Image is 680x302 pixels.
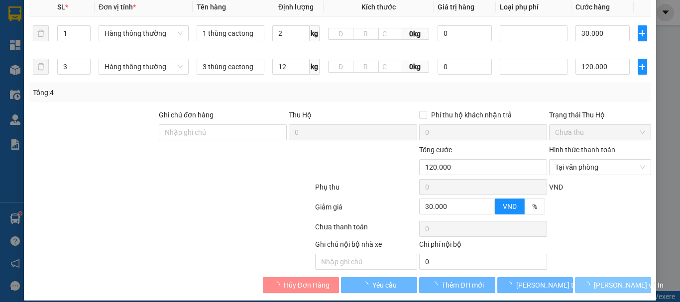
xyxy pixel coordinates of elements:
[310,25,320,41] span: kg
[353,28,378,40] input: R
[105,59,183,74] span: Hàng thông thường
[35,53,96,72] strong: : [DOMAIN_NAME]
[33,59,49,75] button: delete
[278,3,314,11] span: Định lượng
[361,282,372,289] span: loading
[555,160,645,175] span: Tại văn phòng
[52,55,76,62] span: Website
[438,3,474,11] span: Giá trị hàng
[638,25,647,41] button: plus
[5,17,23,64] img: logo
[197,3,226,11] span: Tên hàng
[315,239,417,254] div: Ghi chú nội bộ nhà xe
[575,3,610,11] span: Cước hàng
[497,277,573,293] button: [PERSON_NAME] thay đổi
[401,61,430,73] span: 0kg
[314,201,418,219] div: Giảm giá
[503,202,517,210] span: VND
[555,125,645,140] span: Chưa thu
[29,8,101,29] strong: CÔNG TY TNHH VĨNH QUANG
[419,277,495,293] button: Thêm ĐH mới
[314,221,418,239] div: Chưa thanh toán
[575,277,651,293] button: [PERSON_NAME] và In
[328,61,353,73] input: D
[353,61,378,73] input: R
[516,280,596,291] span: [PERSON_NAME] thay đổi
[159,111,214,119] label: Ghi chú đơn hàng
[401,28,430,40] span: 0kg
[431,282,442,289] span: loading
[99,3,136,11] span: Đơn vị tính
[505,282,516,289] span: loading
[549,109,651,120] div: Trạng thái Thu Hộ
[33,87,263,98] div: Tổng: 4
[532,202,537,210] span: %
[57,3,65,11] span: SL
[263,277,339,293] button: Hủy Đơn Hàng
[419,239,547,254] div: Chi phí nội bộ
[638,59,647,75] button: plus
[197,25,264,41] input: VD: Bàn, Ghế
[583,282,594,289] span: loading
[594,280,664,291] span: [PERSON_NAME] và In
[442,280,484,291] span: Thêm ĐH mới
[427,109,516,120] span: Phí thu hộ khách nhận trả
[107,10,180,23] span: PS1309250946
[378,61,401,73] input: C
[284,280,330,291] span: Hủy Đơn Hàng
[378,28,401,40] input: C
[105,26,183,41] span: Hàng thông thường
[549,183,563,191] span: VND
[314,182,418,199] div: Phụ thu
[361,3,396,11] span: Kích thước
[273,282,284,289] span: loading
[328,28,353,40] input: D
[197,59,264,75] input: VD: Bàn, Ghế
[33,25,49,41] button: delete
[638,63,647,71] span: plus
[33,44,98,51] strong: Hotline : 0889 23 23 23
[549,146,615,154] label: Hình thức thanh toán
[372,280,397,291] span: Yêu cầu
[25,31,106,42] strong: PHIẾU GỬI HÀNG
[638,29,647,37] span: plus
[310,59,320,75] span: kg
[159,124,287,140] input: Ghi chú đơn hàng
[289,111,312,119] span: Thu Hộ
[341,277,417,293] button: Yêu cầu
[419,146,452,154] span: Tổng cước
[315,254,417,270] input: Nhập ghi chú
